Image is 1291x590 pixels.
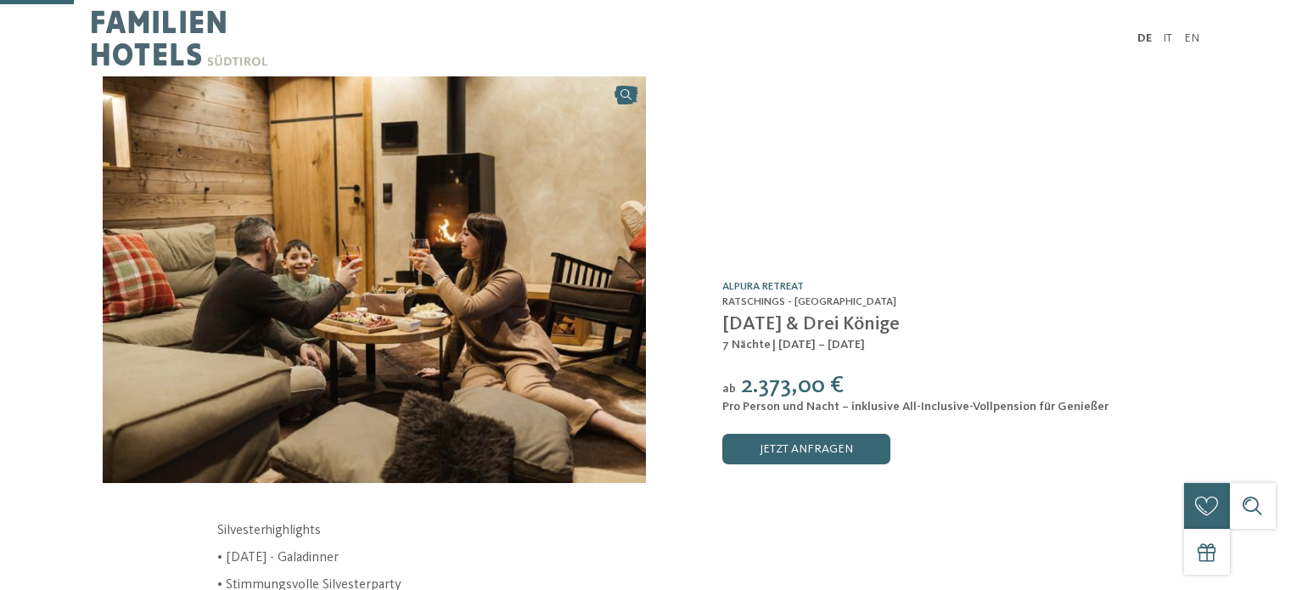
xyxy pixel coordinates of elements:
a: IT [1163,32,1172,44]
span: 7 Nächte [722,339,771,351]
p: Silvesterhighlights [217,521,1074,541]
span: | [DATE] – [DATE] [772,339,865,351]
a: EN [1184,32,1199,44]
img: Silvester & Drei Könige [103,76,646,483]
a: jetzt anfragen [722,434,890,464]
a: Alpura Retreat [722,281,804,292]
span: 2.373,00 € [741,374,844,397]
span: Pro Person und Nacht – inklusive All-Inclusive-Vollpension für Genießer [722,401,1109,413]
span: Ratschings - [GEOGRAPHIC_DATA] [722,296,896,307]
a: DE [1137,32,1152,44]
span: ab [722,383,736,395]
span: [DATE] & Drei Könige [722,315,900,334]
p: • [DATE] - Galadinner [217,548,1074,568]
